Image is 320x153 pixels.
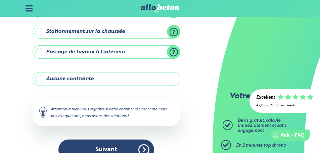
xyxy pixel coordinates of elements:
label: Passage de tuyaux à l'intérieur [33,45,180,59]
label: Stationnement sur la chaussée [33,25,180,38]
iframe: Help widget launcher [260,127,313,146]
label: Aucune contrainte [33,72,180,86]
img: allobéton [141,4,180,12]
div: Attention à bien nous signaler si votre chantier est concerné mais pas d'inquiétude, nous avons d... [33,99,180,126]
